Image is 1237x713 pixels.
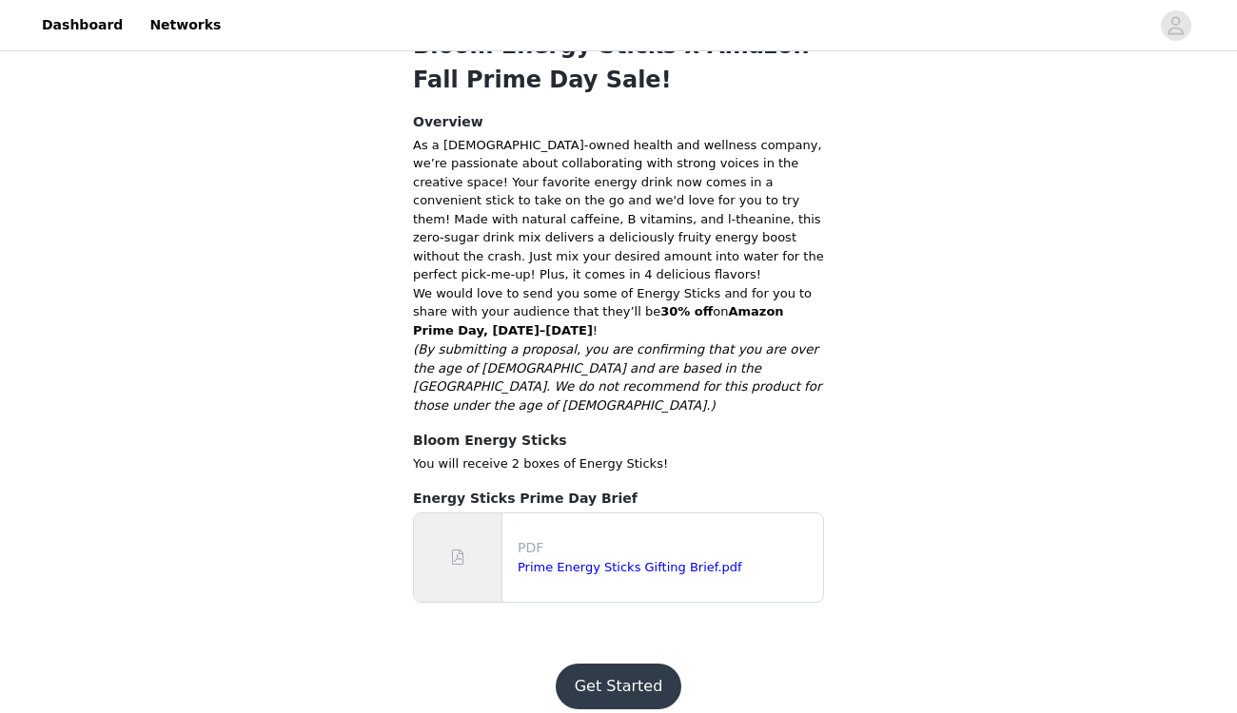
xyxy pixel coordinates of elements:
h4: Energy Sticks Prime Day Brief [413,489,824,509]
div: avatar [1167,10,1185,41]
h4: Bloom Energy Sticks [413,431,824,451]
p: You will receive 2 boxes of Energy Sticks! [413,454,824,473]
a: Prime Energy Sticks Gifting Brief.pdf [518,560,742,574]
p: We would love to send you some of Energy Sticks and for you to share with your audience that they... [413,284,824,340]
h1: Bloom Energy Sticks x Amazon Fall Prime Day Sale! [413,29,824,97]
h4: Overview [413,112,824,132]
p: As a [DEMOGRAPHIC_DATA]-owned health and wellness company, we’re passionate about collaborating w... [413,136,824,284]
a: Networks [138,4,232,47]
a: Dashboard [30,4,134,47]
span: (By submitting a proposal, you are confirming that you are over the age of [DEMOGRAPHIC_DATA] and... [413,342,821,414]
strong: 30% off [660,304,713,318]
button: Get Started [556,664,682,709]
p: PDF [518,538,815,558]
